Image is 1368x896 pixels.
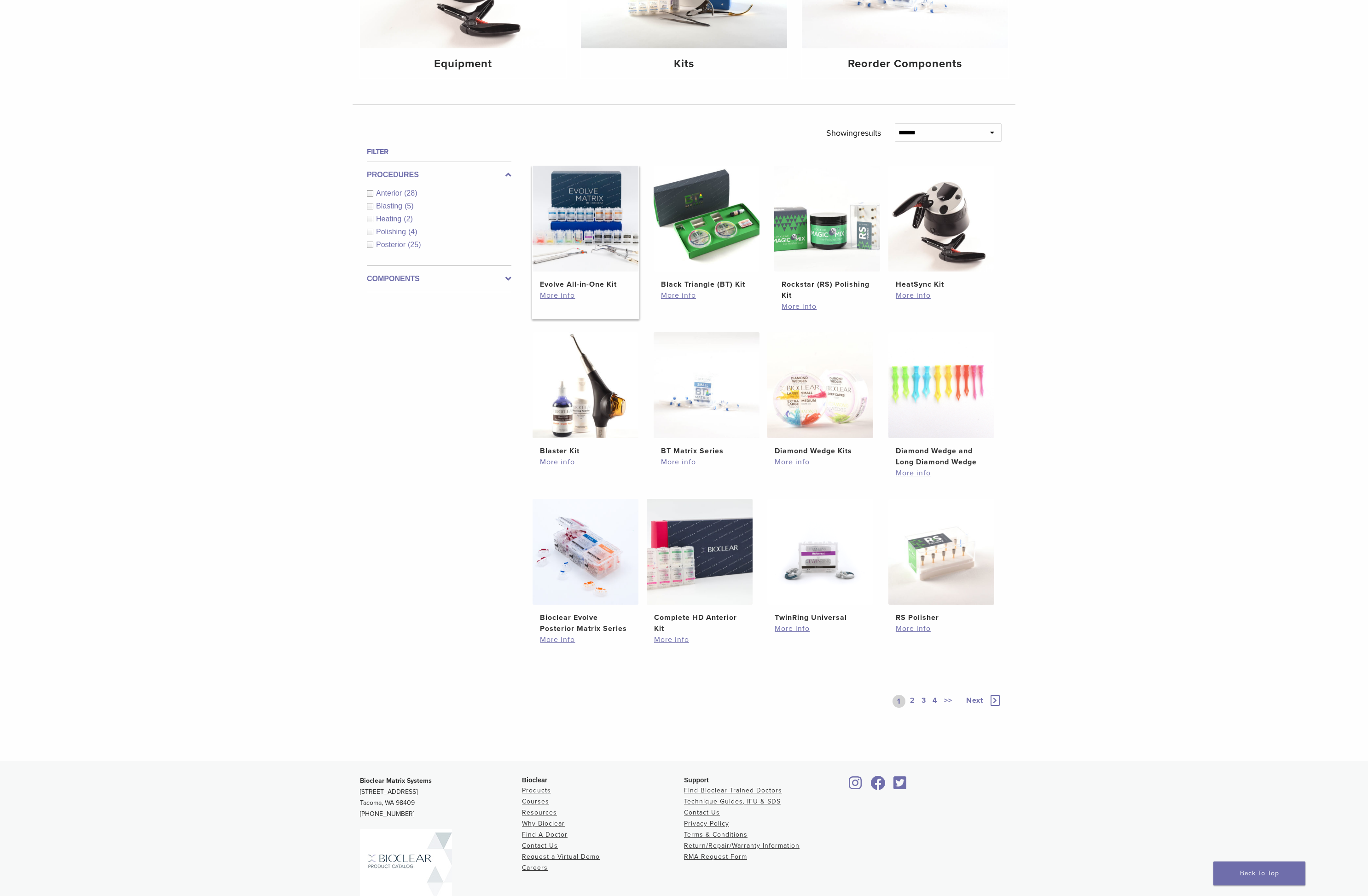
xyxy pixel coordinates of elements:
[767,332,874,457] a: Diamond Wedge KitsDiamond Wedge Kits
[376,228,408,236] span: Polishing
[684,786,782,794] a: Find Bioclear Trained Doctors
[654,332,759,438] img: BT Matrix Series
[782,301,873,312] a: More info
[540,634,631,645] a: More info
[888,332,995,468] a: Diamond Wedge and Long Diamond WedgeDiamond Wedge and Long Diamond Wedge
[532,499,639,634] a: Bioclear Evolve Posterior Matrix SeriesBioclear Evolve Posterior Matrix Series
[775,445,866,457] h2: Diamond Wedge Kits
[846,781,865,791] a: Bioclear
[826,123,881,143] p: Showing results
[522,831,568,838] a: Find A Doctor
[661,445,752,457] h2: BT Matrix Series
[888,499,995,623] a: RS PolisherRS Polisher
[522,786,551,794] a: Products
[920,695,928,708] a: 3
[654,166,759,272] img: Black Triangle (BT) Kit
[532,332,639,457] a: Blaster KitBlaster Kit
[942,695,954,708] a: >>
[684,809,720,816] a: Contact Us
[684,776,709,784] span: Support
[767,332,873,438] img: Diamond Wedge Kits
[888,166,995,290] a: HeatSync KitHeatSync Kit
[588,56,780,72] h4: Kits
[767,499,874,623] a: TwinRing UniversalTwinRing Universal
[775,457,866,468] a: More info
[405,202,414,210] span: (5)
[533,499,638,605] img: Bioclear Evolve Posterior Matrix Series
[888,332,994,438] img: Diamond Wedge and Long Diamond Wedge
[532,166,639,290] a: Evolve All-in-One KitEvolve All-in-One Kit
[522,798,549,805] a: Courses
[408,241,421,249] span: (25)
[654,612,745,634] h2: Complete HD Anterior Kit
[376,215,404,223] span: Heating
[522,820,565,827] a: Why Bioclear
[360,777,432,785] strong: Bioclear Matrix Systems
[533,332,638,438] img: Blaster Kit
[774,166,881,301] a: Rockstar (RS) Polishing KitRockstar (RS) Polishing Kit
[376,241,408,249] span: Posterior
[522,842,558,850] a: Contact Us
[896,623,987,634] a: More info
[367,56,559,72] h4: Equipment
[775,623,866,634] a: More info
[684,842,800,850] a: Return/Repair/Warranty Information
[767,499,873,605] img: TwinRing Universal
[896,612,987,623] h2: RS Polisher
[647,499,753,605] img: Complete HD Anterior Kit
[540,279,631,290] h2: Evolve All-in-One Kit
[540,612,631,634] h2: Bioclear Evolve Posterior Matrix Series
[896,445,987,468] h2: Diamond Wedge and Long Diamond Wedge
[896,279,987,290] h2: HeatSync Kit
[775,612,866,623] h2: TwinRing Universal
[966,696,983,705] span: Next
[540,445,631,457] h2: Blaster Kit
[522,853,600,861] a: Request a Virtual Demo
[646,499,754,634] a: Complete HD Anterior KitComplete HD Anterior Kit
[684,798,781,805] a: Technique Guides, IFU & SDS
[908,695,917,708] a: 2
[1213,861,1305,885] a: Back To Top
[533,166,638,272] img: Evolve All-in-One Kit
[367,146,511,157] h4: Filter
[896,290,987,301] a: More info
[404,215,413,223] span: (2)
[888,166,994,272] img: HeatSync Kit
[782,279,873,301] h2: Rockstar (RS) Polishing Kit
[522,864,548,872] a: Careers
[684,820,729,827] a: Privacy Policy
[809,56,1001,72] h4: Reorder Components
[654,634,745,645] a: More info
[893,695,905,708] a: 1
[684,853,747,861] a: RMA Request Form
[376,202,405,210] span: Blasting
[661,457,752,468] a: More info
[540,457,631,468] a: More info
[404,189,417,197] span: (28)
[774,166,880,272] img: Rockstar (RS) Polishing Kit
[653,166,760,290] a: Black Triangle (BT) KitBlack Triangle (BT) Kit
[888,499,994,605] img: RS Polisher
[867,781,888,791] a: Bioclear
[661,279,752,290] h2: Black Triangle (BT) Kit
[896,468,987,479] a: More info
[367,169,511,180] label: Procedures
[653,332,760,457] a: BT Matrix SeriesBT Matrix Series
[367,273,511,284] label: Components
[684,831,748,838] a: Terms & Conditions
[376,189,404,197] span: Anterior
[540,290,631,301] a: More info
[408,228,417,236] span: (4)
[522,809,557,816] a: Resources
[661,290,752,301] a: More info
[890,781,910,791] a: Bioclear
[360,775,522,820] p: [STREET_ADDRESS] Tacoma, WA 98409 [PHONE_NUMBER]
[522,776,547,784] span: Bioclear
[931,695,939,708] a: 4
